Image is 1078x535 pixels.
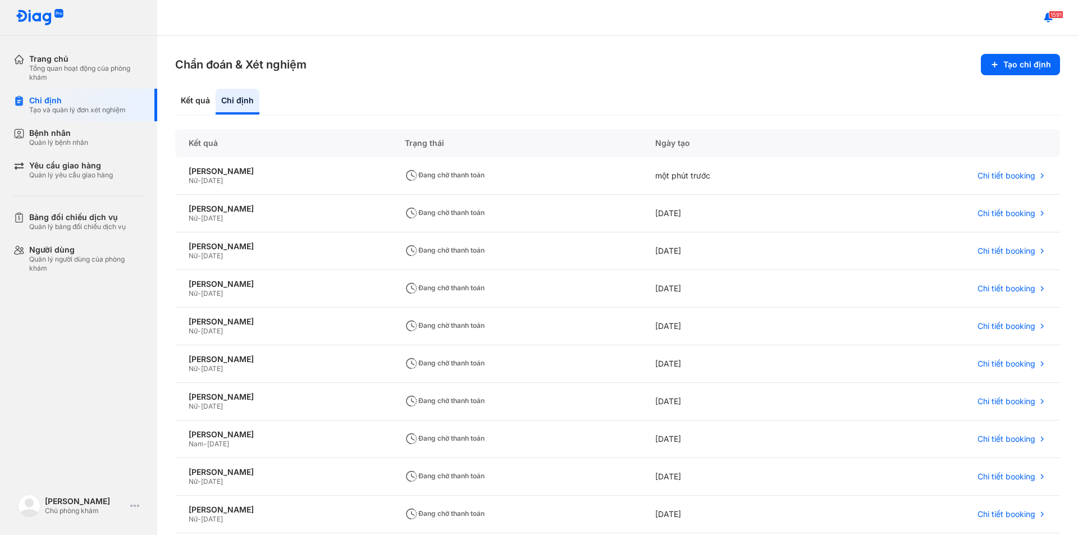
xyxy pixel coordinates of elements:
span: Chi tiết booking [977,246,1035,256]
span: [DATE] [201,327,223,335]
span: [DATE] [201,477,223,486]
div: [PERSON_NAME] [45,496,126,506]
span: - [198,214,201,222]
span: Nữ [189,289,198,298]
span: 1591 [1049,11,1063,19]
div: [PERSON_NAME] [189,505,378,515]
span: - [198,477,201,486]
span: - [198,252,201,260]
span: - [204,440,207,448]
span: Chi tiết booking [977,359,1035,369]
span: Chi tiết booking [977,509,1035,519]
span: [DATE] [207,440,229,448]
div: Kết quả [175,129,391,157]
span: - [198,176,201,185]
span: Chi tiết booking [977,396,1035,406]
div: Tổng quan hoạt động của phòng khám [29,64,144,82]
div: [DATE] [642,345,834,383]
div: [DATE] [642,496,834,533]
span: [DATE] [201,402,223,410]
div: Ngày tạo [642,129,834,157]
span: Nữ [189,176,198,185]
span: Nữ [189,327,198,335]
h3: Chẩn đoán & Xét nghiệm [175,57,307,72]
img: logo [18,495,40,517]
span: Nữ [189,515,198,523]
span: Chi tiết booking [977,472,1035,482]
div: Yêu cầu giao hàng [29,161,113,171]
span: Đang chờ thanh toán [405,321,485,330]
span: Đang chờ thanh toán [405,283,485,292]
span: Đang chờ thanh toán [405,472,485,480]
div: Chỉ định [29,95,126,106]
div: Người dùng [29,245,144,255]
span: [DATE] [201,252,223,260]
div: [PERSON_NAME] [189,279,378,289]
span: Chi tiết booking [977,171,1035,181]
div: [DATE] [642,270,834,308]
div: [PERSON_NAME] [189,204,378,214]
span: [DATE] [201,364,223,373]
div: Quản lý người dùng của phòng khám [29,255,144,273]
span: Đang chờ thanh toán [405,434,485,442]
div: [DATE] [642,383,834,420]
div: Quản lý bệnh nhân [29,138,88,147]
div: Bệnh nhân [29,128,88,138]
span: [DATE] [201,289,223,298]
div: [PERSON_NAME] [189,166,378,176]
span: Nam [189,440,204,448]
div: [PERSON_NAME] [189,429,378,440]
div: [PERSON_NAME] [189,392,378,402]
span: Đang chờ thanh toán [405,359,485,367]
img: logo [16,9,64,26]
div: [DATE] [642,308,834,345]
div: Trang chủ [29,54,144,64]
span: [DATE] [201,214,223,222]
span: Nữ [189,214,198,222]
div: Tạo và quản lý đơn xét nghiệm [29,106,126,115]
div: Trạng thái [391,129,642,157]
div: Quản lý bảng đối chiếu dịch vụ [29,222,126,231]
span: Nữ [189,477,198,486]
span: [DATE] [201,176,223,185]
span: Đang chờ thanh toán [405,171,485,179]
span: Đang chờ thanh toán [405,246,485,254]
span: Nữ [189,402,198,410]
span: - [198,327,201,335]
span: [DATE] [201,515,223,523]
span: Chi tiết booking [977,434,1035,444]
span: - [198,402,201,410]
div: Kết quả [175,89,216,115]
span: - [198,515,201,523]
div: Bảng đối chiếu dịch vụ [29,212,126,222]
span: Chi tiết booking [977,208,1035,218]
span: Chi tiết booking [977,283,1035,294]
div: một phút trước [642,157,834,195]
div: [PERSON_NAME] [189,241,378,252]
span: Nữ [189,252,198,260]
span: Chi tiết booking [977,321,1035,331]
div: Quản lý yêu cầu giao hàng [29,171,113,180]
span: Nữ [189,364,198,373]
div: [DATE] [642,232,834,270]
div: [PERSON_NAME] [189,467,378,477]
div: Chỉ định [216,89,259,115]
span: - [198,364,201,373]
span: Đang chờ thanh toán [405,509,485,518]
div: Chủ phòng khám [45,506,126,515]
span: Đang chờ thanh toán [405,208,485,217]
div: [DATE] [642,195,834,232]
div: [DATE] [642,420,834,458]
button: Tạo chỉ định [981,54,1060,75]
div: [PERSON_NAME] [189,317,378,327]
div: [PERSON_NAME] [189,354,378,364]
span: - [198,289,201,298]
div: [DATE] [642,458,834,496]
span: Đang chờ thanh toán [405,396,485,405]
